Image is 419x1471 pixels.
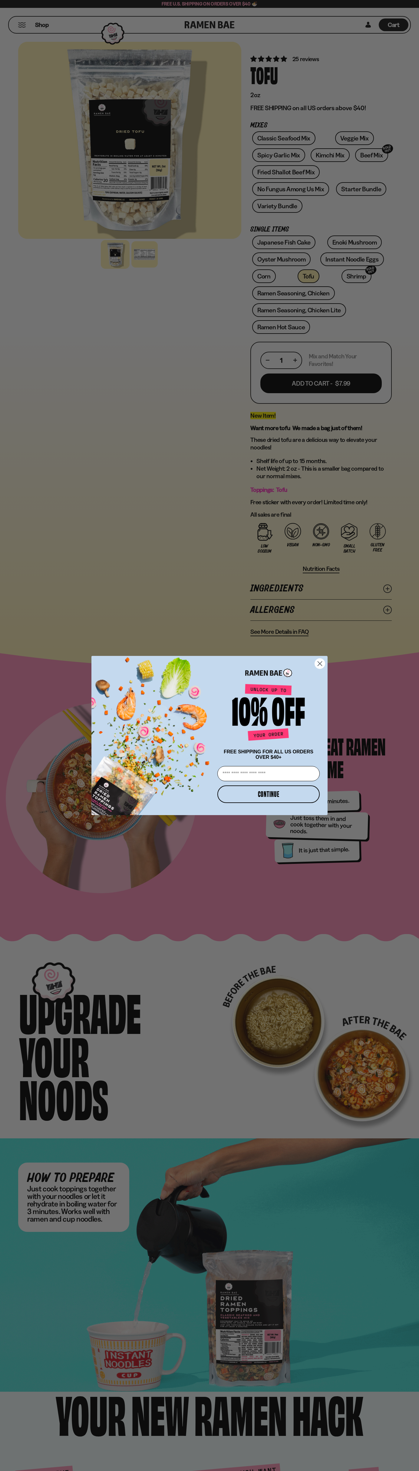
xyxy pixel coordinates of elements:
img: ce7035ce-2e49-461c-ae4b-8ade7372f32c.png [91,650,215,815]
button: Close dialog [315,658,325,669]
img: Unlock up to 10% off [231,684,306,743]
button: CONTINUE [217,785,320,803]
span: FREE SHIPPING FOR ALL US ORDERS OVER $40+ [224,749,313,760]
img: Ramen Bae Logo [245,668,292,678]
